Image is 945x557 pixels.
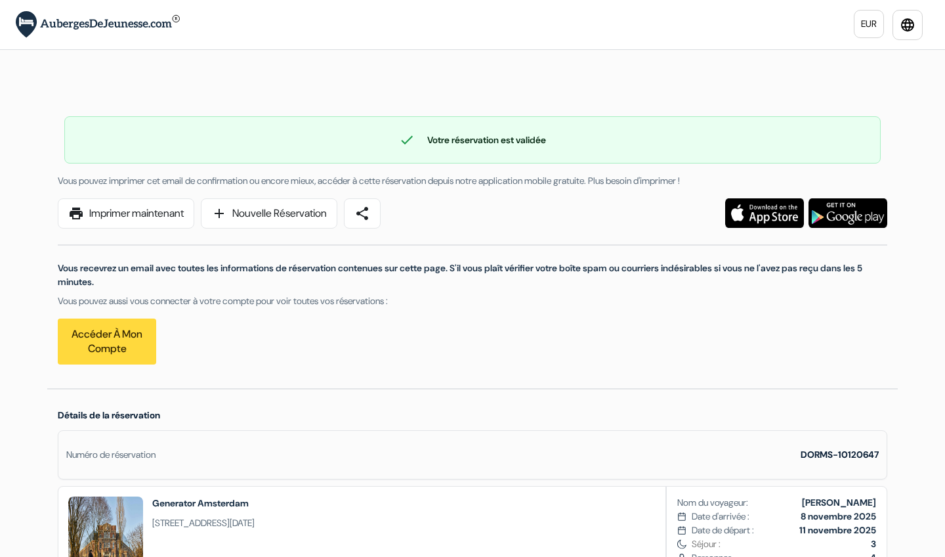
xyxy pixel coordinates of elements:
[808,198,887,228] img: Téléchargez l'application gratuite
[201,198,337,229] a: addNouvelle Réservation
[68,206,84,221] span: print
[801,510,876,522] b: 8 novembre 2025
[58,409,160,421] span: Détails de la réservation
[801,449,879,460] strong: DORMS-10120647
[66,448,156,462] div: Numéro de réservation
[692,524,754,537] span: Date de départ :
[677,496,748,510] span: Nom du voyageur:
[344,198,381,229] a: share
[871,538,876,550] b: 3
[900,17,915,33] i: language
[211,206,227,221] span: add
[892,10,923,40] a: language
[65,132,880,148] div: Votre réservation est validée
[354,206,370,221] span: share
[802,497,876,508] b: [PERSON_NAME]
[152,516,255,530] span: [STREET_ADDRESS][DATE]
[399,132,415,148] span: check
[58,175,680,187] span: Vous pouvez imprimer cet email de confirmation ou encore mieux, accéder à cette réservation depui...
[58,261,887,289] p: Vous recevrez un email avec toutes les informations de réservation contenues sur cette page. S'il...
[58,294,887,308] p: Vous pouvez aussi vous connecter à votre compte pour voir toutes vos réservations :
[799,524,876,536] b: 11 novembre 2025
[58,198,194,229] a: printImprimer maintenant
[854,10,884,38] a: EUR
[58,319,156,365] a: Accéder à mon compte
[725,198,804,228] img: Téléchargez l'application gratuite
[692,537,876,551] span: Séjour :
[692,510,749,524] span: Date d'arrivée :
[16,11,180,38] img: AubergesDeJeunesse.com
[152,497,255,510] h2: Generator Amsterdam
